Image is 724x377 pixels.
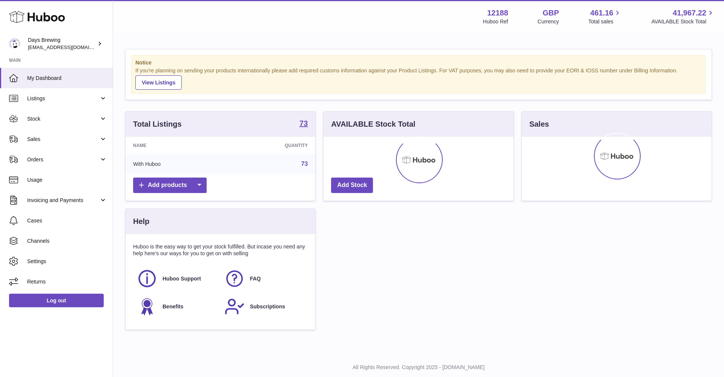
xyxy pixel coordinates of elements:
th: Quantity [226,137,316,154]
img: victoria@daysbrewing.com [9,38,20,49]
span: Returns [27,278,107,285]
th: Name [126,137,226,154]
a: View Listings [135,75,182,90]
p: Huboo is the easy way to get your stock fulfilled. But incase you need any help here's our ways f... [133,243,308,257]
p: All Rights Reserved. Copyright 2025 - [DOMAIN_NAME] [119,364,718,371]
a: Log out [9,294,104,307]
div: Currency [538,18,559,25]
a: Add products [133,178,207,193]
span: Huboo Support [163,275,201,282]
h3: Help [133,216,149,227]
strong: GBP [543,8,559,18]
div: Days Brewing [28,37,96,51]
a: 73 [301,161,308,167]
span: Usage [27,176,107,184]
a: Subscriptions [224,296,304,317]
td: With Huboo [126,154,226,174]
a: Benefits [137,296,217,317]
h3: AVAILABLE Stock Total [331,119,415,129]
span: Listings [27,95,99,102]
strong: 12188 [487,8,508,18]
a: 461.16 Total sales [588,8,622,25]
strong: Notice [135,59,702,66]
span: Subscriptions [250,303,285,310]
h3: Sales [529,119,549,129]
span: FAQ [250,275,261,282]
a: Add Stock [331,178,373,193]
a: 41,967.22 AVAILABLE Stock Total [651,8,715,25]
h3: Total Listings [133,119,182,129]
span: Settings [27,258,107,265]
div: If you're planning on sending your products internationally please add required customs informati... [135,67,702,90]
a: Huboo Support [137,268,217,289]
span: 41,967.22 [673,8,706,18]
a: FAQ [224,268,304,289]
div: Huboo Ref [483,18,508,25]
span: Sales [27,136,99,143]
span: Invoicing and Payments [27,197,99,204]
span: Orders [27,156,99,163]
span: 461.16 [590,8,613,18]
span: My Dashboard [27,75,107,82]
strong: 73 [299,120,308,127]
span: AVAILABLE Stock Total [651,18,715,25]
span: Stock [27,115,99,123]
span: Cases [27,217,107,224]
span: Benefits [163,303,183,310]
span: [EMAIL_ADDRESS][DOMAIN_NAME] [28,44,111,50]
a: 73 [299,120,308,129]
span: Channels [27,238,107,245]
span: Total sales [588,18,622,25]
